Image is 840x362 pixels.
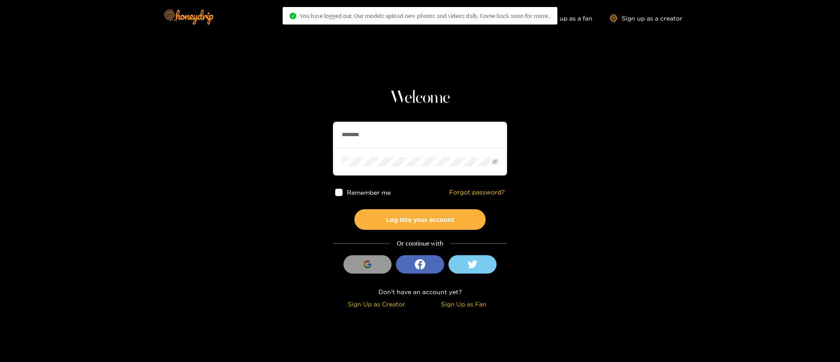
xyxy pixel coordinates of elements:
div: Sign Up as Fan [422,299,505,309]
a: Sign up as a fan [532,14,592,22]
span: eye-invisible [492,159,498,165]
div: Sign Up as Creator [335,299,418,309]
div: Don't have an account yet? [333,287,507,297]
button: Log into your account [354,209,486,230]
a: Forgot password? [449,189,505,196]
span: check-circle [290,13,296,19]
div: Or continue with [333,239,507,249]
h1: Welcome [333,88,507,109]
a: Sign up as a creator [610,14,682,22]
span: You have logged out. Our models upload new photos and videos daily. Come back soon for more.. [300,12,550,19]
span: Remember me [347,189,391,196]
